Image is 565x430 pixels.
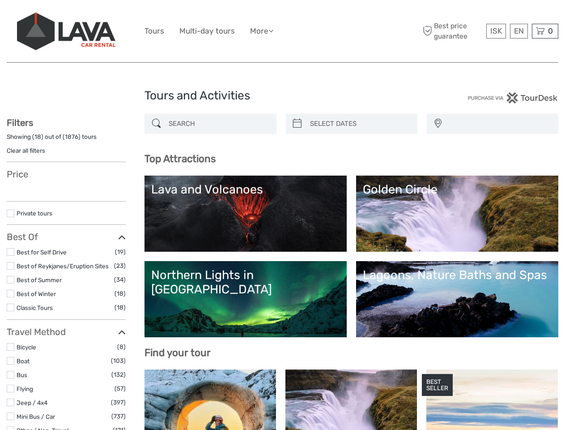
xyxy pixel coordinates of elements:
a: Best of Winter [17,290,56,297]
span: (57) [115,383,126,394]
a: Lava and Volcanoes [151,182,340,245]
span: (397) [111,397,126,408]
a: Mini Bus / Car [17,413,55,420]
span: (18) [115,288,126,299]
a: Bus [17,371,27,378]
div: Lava and Volcanoes [151,182,340,197]
a: Clear all filters [7,147,45,154]
a: Lagoons, Nature Baths and Spas [363,268,552,331]
label: 1876 [65,133,78,141]
b: Top Attractions [144,153,216,165]
a: Multi-day tours [179,25,235,38]
div: Showing ( ) out of ( ) tours [7,133,126,146]
a: Bicycle [17,344,36,351]
a: Jeep / 4x4 [17,399,47,406]
span: Best price guarantee [421,21,484,41]
div: Golden Circle [363,182,552,197]
h3: Travel Method [7,327,126,337]
img: 523-13fdf7b0-e410-4b32-8dc9-7907fc8d33f7_logo_big.jpg [17,13,115,50]
span: ISK [490,26,502,35]
div: EN [510,24,528,39]
span: (737) [111,411,126,421]
a: Classic Tours [17,304,53,311]
a: Best for Self Drive [17,249,67,256]
span: (34) [114,275,126,285]
h3: Price [7,169,126,180]
a: Flying [17,385,33,392]
strong: Filters [7,117,33,128]
input: SEARCH [165,116,272,132]
a: Best of Summer [17,276,62,284]
span: (132) [111,370,126,380]
label: 18 [34,133,41,141]
a: Tours [144,25,164,38]
a: More [250,25,273,38]
span: (18) [115,302,126,313]
span: (23) [114,261,126,271]
h1: Tours and Activities [144,89,421,103]
span: (103) [111,356,126,366]
div: BEST SELLER [422,374,453,396]
span: (19) [115,247,126,257]
b: Find your tour [144,347,211,359]
div: Northern Lights in [GEOGRAPHIC_DATA] [151,268,340,297]
span: (8) [117,342,126,352]
a: Best of Reykjanes/Eruption Sites [17,262,109,270]
img: PurchaseViaTourDesk.png [467,92,558,103]
div: Lagoons, Nature Baths and Spas [363,268,552,282]
a: Northern Lights in [GEOGRAPHIC_DATA] [151,268,340,331]
span: 0 [547,26,554,35]
input: SELECT DATES [306,116,413,132]
h3: Best Of [7,232,126,242]
a: Boat [17,357,30,365]
a: Private tours [17,210,52,217]
a: Golden Circle [363,182,552,245]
